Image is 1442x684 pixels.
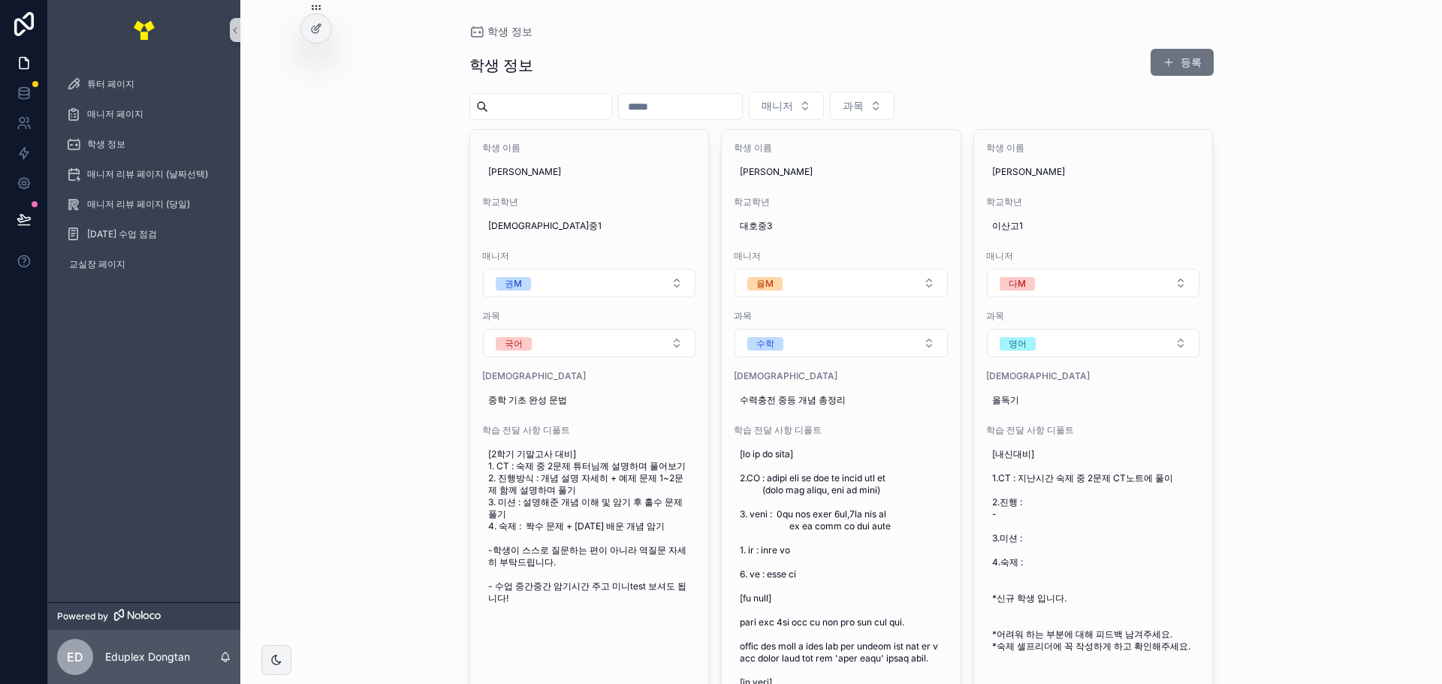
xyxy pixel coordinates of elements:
span: 과목 [734,310,949,322]
span: [PERSON_NAME] [488,166,691,178]
span: 학습 전달 사항 디폴트 [734,424,949,436]
img: App logo [132,18,156,42]
div: 영어 [1009,337,1027,351]
a: 매니저 페이지 [57,101,231,128]
div: 권M [505,277,522,291]
div: 수학 [756,337,774,351]
span: [DEMOGRAPHIC_DATA] [482,370,697,382]
span: 학교학년 [734,196,949,208]
a: 매니저 리뷰 페이지 (당일) [57,191,231,218]
span: 학교학년 [986,196,1201,208]
span: 수력충전 중등 개념 총정리 [740,394,943,406]
span: 튜터 페이지 [87,78,134,90]
span: 과목 [986,310,1201,322]
button: Select Button [987,329,1200,357]
span: Powered by [57,610,108,622]
span: 학생 이름 [986,142,1201,154]
a: 교실장 페이지 [57,251,231,278]
span: 올독기 [992,394,1195,406]
span: 매니저 페이지 [87,108,143,120]
span: 학교학년 [482,196,697,208]
a: 튜터 페이지 [57,71,231,98]
span: 교실장 페이지 [69,258,125,270]
div: 다M [1009,277,1026,291]
span: 매니저 리뷰 페이지 (날짜선택) [87,168,208,180]
button: Select Button [735,269,948,297]
span: [2학기 기말고사 대비] 1. CT : 숙제 중 2문제 튜터님께 설명하며 풀어보기 2. 진행방식 : 개념 설명 자세히 + 예제 문제 1~2문제 함께 설명하며 풀기 3. 미션 ... [488,448,691,604]
div: 국어 [505,337,523,351]
button: Select Button [483,269,696,297]
span: [PERSON_NAME] [992,166,1195,178]
span: 학생 이름 [734,142,949,154]
span: ED [67,648,83,666]
span: [DEMOGRAPHIC_DATA]중1 [488,220,691,232]
div: 율M [756,277,774,291]
span: [DEMOGRAPHIC_DATA] [734,370,949,382]
button: Select Button [735,329,948,357]
a: [DATE] 수업 점검 [57,221,231,248]
div: scrollable content [48,60,240,297]
span: 매니저 [762,98,793,113]
span: 학생 정보 [87,138,125,150]
span: 과목 [843,98,864,113]
a: 학생 정보 [57,131,231,158]
span: 매니저 [482,250,697,262]
a: 학생 정보 [469,24,532,39]
h1: 학생 정보 [469,55,533,76]
span: [DEMOGRAPHIC_DATA] [986,370,1201,382]
button: Select Button [483,329,696,357]
span: 매니저 리뷰 페이지 (당일) [87,198,190,210]
span: 과목 [482,310,697,322]
span: 학생 정보 [487,24,532,39]
p: Eduplex Dongtan [105,649,190,664]
span: 이산고1 [992,220,1195,232]
span: 중학 기초 완성 문법 [488,394,691,406]
span: 학습 전달 사항 디폴트 [482,424,697,436]
span: 학습 전달 사항 디폴트 [986,424,1201,436]
button: Select Button [749,92,824,120]
button: Select Button [830,92,894,120]
span: 학생 이름 [482,142,697,154]
button: Select Button [987,269,1200,297]
a: 매니저 리뷰 페이지 (날짜선택) [57,161,231,188]
span: 매니저 [986,250,1201,262]
button: 등록 [1151,49,1214,76]
span: [PERSON_NAME] [740,166,943,178]
span: 대호중3 [740,220,943,232]
span: [DATE] 수업 점검 [87,228,157,240]
a: Powered by [48,602,240,630]
span: 매니저 [734,250,949,262]
span: [내신대비] 1.CT : 지난시간 숙제 중 2문제 CT노트에 풀이 2.진행 : - 3.미션 : 4.숙제 : *신규 학생 입니다. *어려워 하는 부분에 대해 피드백 남겨주세요.... [992,448,1195,652]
